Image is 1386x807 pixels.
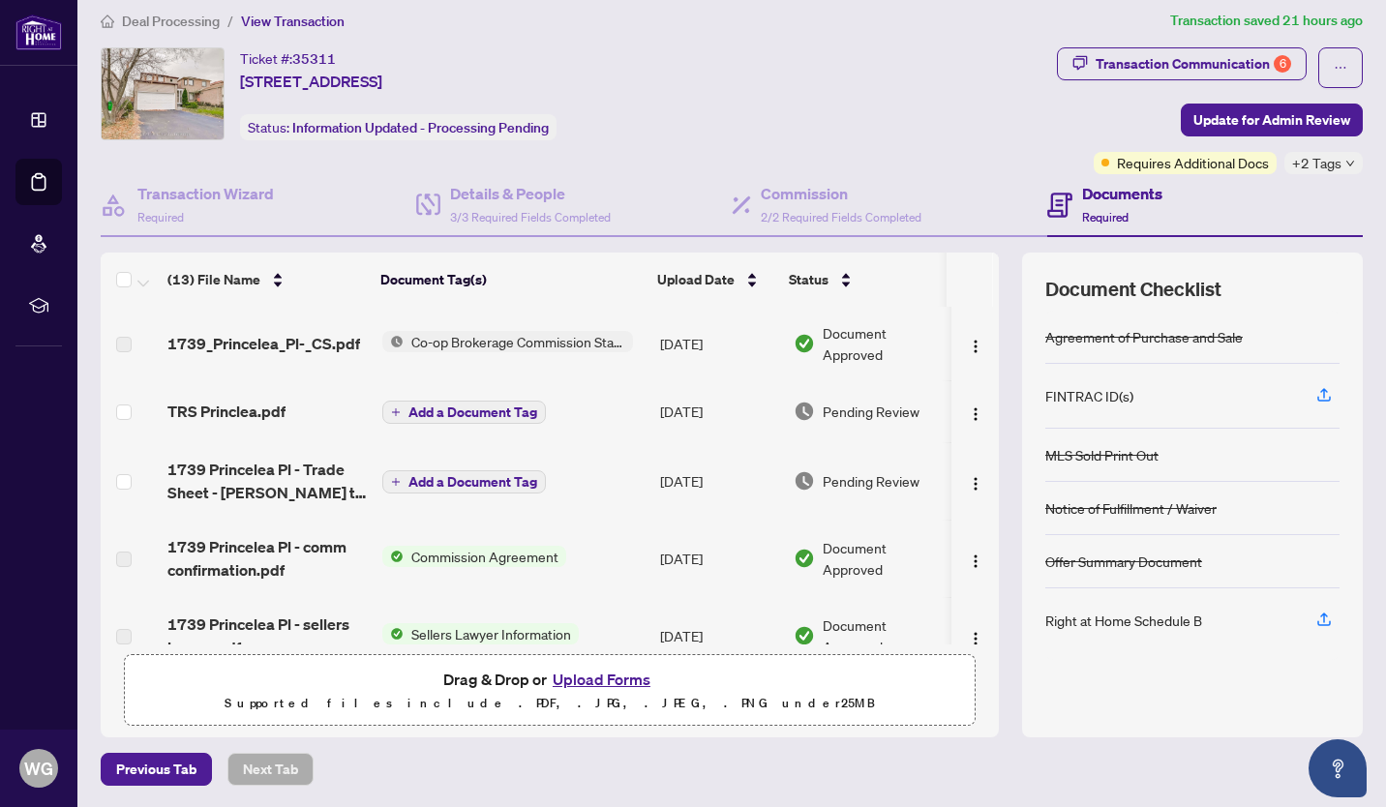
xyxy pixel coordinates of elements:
span: Document Approved [823,537,945,580]
span: View Transaction [241,13,345,30]
div: Transaction Communication [1096,48,1291,79]
p: Supported files include .PDF, .JPG, .JPEG, .PNG under 25 MB [136,692,963,715]
button: Transaction Communication6 [1057,47,1307,80]
th: (13) File Name [160,253,374,307]
span: +2 Tags [1292,152,1341,174]
h4: Details & People [450,182,611,205]
h4: Commission [761,182,921,205]
span: ellipsis [1334,61,1347,75]
img: Logo [968,406,983,422]
span: Document Checklist [1045,276,1221,303]
span: [STREET_ADDRESS] [240,70,382,93]
span: (13) File Name [167,269,260,290]
span: Previous Tab [116,754,196,785]
img: logo [15,15,62,50]
span: plus [391,407,401,417]
span: Pending Review [823,401,919,422]
span: Drag & Drop orUpload FormsSupported files include .PDF, .JPG, .JPEG, .PNG under25MB [125,655,975,727]
span: 1739 Princelea Pl - comm confirmation.pdf [167,535,367,582]
span: Add a Document Tag [408,475,537,489]
span: Commission Agreement [404,546,566,567]
img: Logo [968,631,983,646]
img: Status Icon [382,331,404,352]
div: Status: [240,114,557,140]
div: Notice of Fulfillment / Waiver [1045,497,1217,519]
span: Drag & Drop or [443,667,656,692]
button: Add a Document Tag [382,469,546,494]
button: Previous Tab [101,753,212,786]
span: home [101,15,114,28]
span: Requires Additional Docs [1117,152,1269,173]
h4: Transaction Wizard [137,182,274,205]
span: Sellers Lawyer Information [404,623,579,644]
span: 1739_Princelea_Pl-_CS.pdf [167,332,360,355]
button: Logo [960,396,991,427]
span: Co-op Brokerage Commission Statement [404,331,633,352]
img: IMG-W12041494_1.jpg [102,48,224,139]
img: Logo [968,553,983,569]
img: Document Status [794,401,815,422]
span: Add a Document Tag [408,405,537,419]
div: FINTRAC ID(s) [1045,385,1133,406]
td: [DATE] [652,597,785,674]
li: / [227,10,233,32]
button: Status IconSellers Lawyer Information [382,623,579,644]
div: MLS Sold Print Out [1045,444,1159,465]
span: Information Updated - Processing Pending [292,119,549,136]
button: Update for Admin Review [1181,104,1363,136]
td: [DATE] [652,520,785,597]
img: Document Status [794,548,815,569]
button: Upload Forms [547,667,656,692]
td: [DATE] [652,307,785,380]
div: Offer Summary Document [1045,551,1202,572]
span: TRS Princlea.pdf [167,400,286,423]
span: Pending Review [823,470,919,492]
span: 1739 Princelea Pl - sellers lawyer.pdf [167,613,367,659]
span: WG [24,755,53,782]
span: Required [1082,210,1129,224]
img: Status Icon [382,623,404,644]
span: Required [137,210,184,224]
img: Status Icon [382,546,404,567]
div: Ticket #: [240,47,336,70]
span: Upload Date [657,269,735,290]
span: Document Approved [823,322,945,365]
img: Document Status [794,625,815,646]
span: 3/3 Required Fields Completed [450,210,611,224]
span: plus [391,477,401,487]
article: Transaction saved 21 hours ago [1170,10,1363,32]
button: Status IconCommission Agreement [382,546,566,567]
div: Right at Home Schedule B [1045,610,1202,631]
button: Add a Document Tag [382,401,546,424]
img: Document Status [794,470,815,492]
button: Open asap [1309,739,1367,797]
img: Logo [968,476,983,492]
span: Update for Admin Review [1193,105,1350,135]
button: Logo [960,620,991,651]
img: Document Status [794,333,815,354]
h4: Documents [1082,182,1162,205]
div: Agreement of Purchase and Sale [1045,326,1243,347]
span: Status [789,269,829,290]
button: Logo [960,543,991,574]
img: Logo [968,339,983,354]
button: Add a Document Tag [382,400,546,425]
button: Next Tab [227,753,314,786]
span: down [1345,159,1355,168]
th: Document Tag(s) [373,253,648,307]
td: [DATE] [652,442,785,520]
button: Status IconCo-op Brokerage Commission Statement [382,331,633,352]
div: 6 [1274,55,1291,73]
th: Status [781,253,947,307]
button: Logo [960,328,991,359]
button: Add a Document Tag [382,470,546,493]
button: Logo [960,465,991,496]
span: Document Approved [823,614,945,657]
span: 2/2 Required Fields Completed [761,210,921,224]
td: [DATE] [652,380,785,442]
th: Upload Date [649,253,781,307]
span: 1739 Princelea Pl - Trade Sheet - [PERSON_NAME] to Review.pdf [167,458,367,504]
span: Deal Processing [122,13,220,30]
span: 35311 [292,50,336,68]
